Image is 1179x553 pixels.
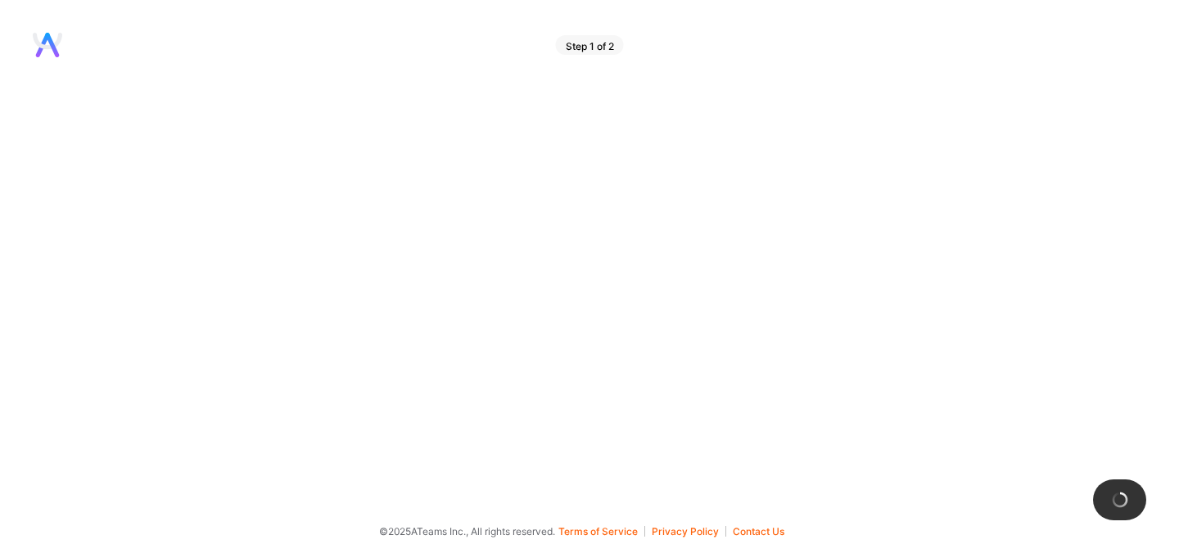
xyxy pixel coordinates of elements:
[652,526,726,537] button: Privacy Policy
[1112,492,1128,508] img: loading
[733,526,784,537] button: Contact Us
[558,526,645,537] button: Terms of Service
[556,35,624,55] div: Step 1 of 2
[379,523,555,540] span: © 2025 ATeams Inc., All rights reserved.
